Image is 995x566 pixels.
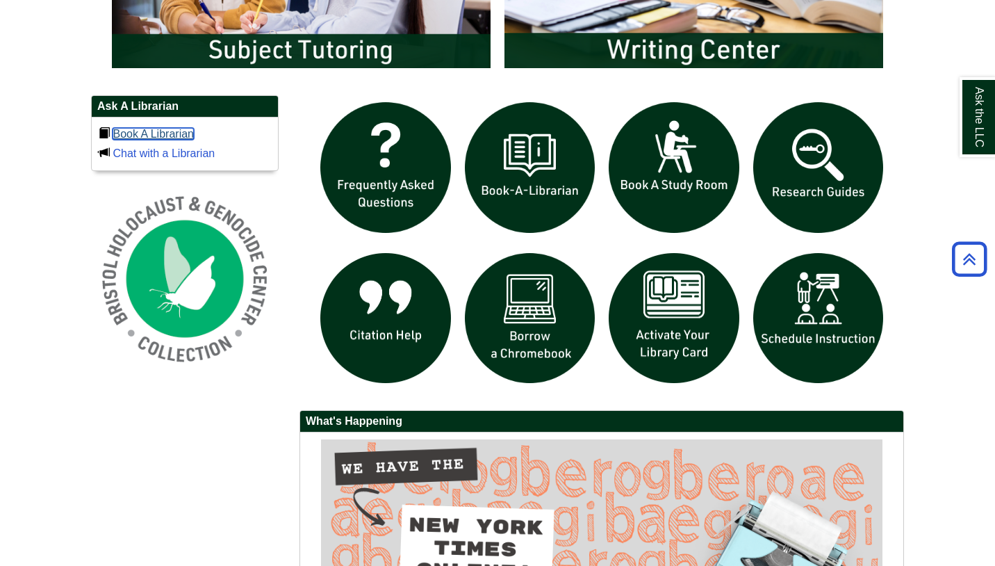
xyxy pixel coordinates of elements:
[113,147,215,159] a: Chat with a Librarian
[458,95,602,240] img: Book a Librarian icon links to book a librarian web page
[458,246,602,391] img: Borrow a chromebook icon links to the borrow a chromebook web page
[313,95,458,240] img: frequently asked questions
[746,95,891,240] img: Research Guides icon links to research guides web page
[746,246,891,391] img: For faculty. Schedule Library Instruction icon links to form.
[313,246,458,391] img: citation help icon links to citation help guide page
[300,411,903,432] h2: What's Happening
[947,250,992,268] a: Back to Top
[91,185,279,373] img: Holocaust and Genocide Collection
[92,96,278,118] h2: Ask A Librarian
[602,95,746,240] img: book a study room icon links to book a study room web page
[313,95,890,396] div: slideshow
[113,128,194,140] a: Book A Librarian
[602,246,746,391] img: activate Library Card icon links to form to activate student ID into library card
